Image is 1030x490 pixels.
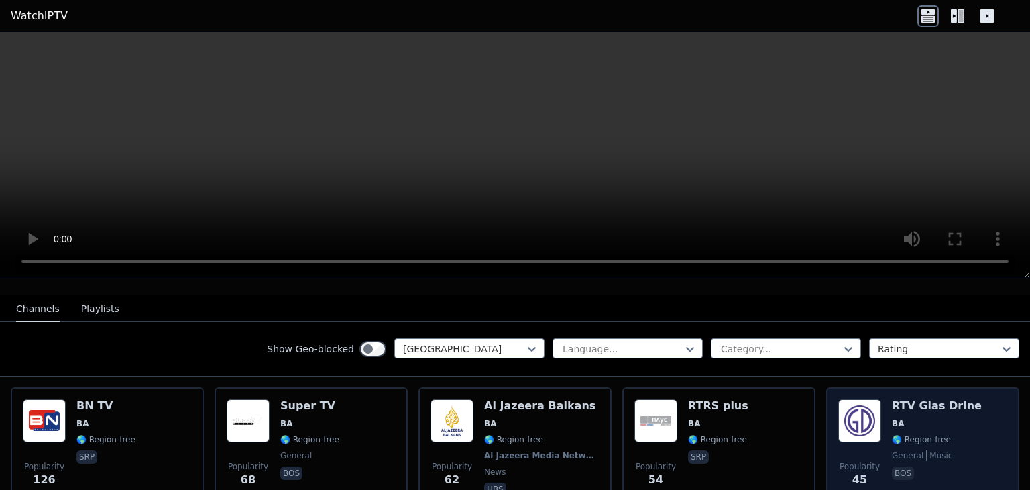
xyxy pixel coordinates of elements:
[23,399,66,442] img: BN TV
[280,399,339,413] h6: Super TV
[227,399,270,442] img: Super TV
[280,467,302,480] p: bos
[76,399,135,413] h6: BN TV
[648,472,663,488] span: 54
[892,450,923,461] span: general
[76,450,97,464] p: srp
[688,450,709,464] p: srp
[484,434,543,445] span: 🌎 Region-free
[688,418,700,429] span: BA
[76,434,135,445] span: 🌎 Region-free
[81,297,119,322] button: Playlists
[228,461,268,472] span: Popularity
[280,418,292,429] span: BA
[280,434,339,445] span: 🌎 Region-free
[636,461,676,472] span: Popularity
[892,418,904,429] span: BA
[241,472,255,488] span: 68
[688,399,748,413] h6: RTRS plus
[484,450,597,461] span: Al Jazeera Media Network
[24,461,64,472] span: Popularity
[33,472,55,488] span: 126
[484,399,599,413] h6: Al Jazeera Balkans
[634,399,677,442] img: RTRS plus
[688,434,747,445] span: 🌎 Region-free
[432,461,472,472] span: Popularity
[11,8,68,24] a: WatchIPTV
[16,297,60,322] button: Channels
[852,472,867,488] span: 45
[892,399,982,413] h6: RTV Glas Drine
[838,399,881,442] img: RTV Glas Drine
[926,450,952,461] span: music
[280,450,312,461] span: general
[267,342,354,356] label: Show Geo-blocked
[431,399,473,442] img: Al Jazeera Balkans
[484,467,506,477] span: news
[76,418,89,429] span: BA
[484,418,496,429] span: BA
[445,472,459,488] span: 62
[840,461,880,472] span: Popularity
[892,467,914,480] p: bos
[892,434,951,445] span: 🌎 Region-free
